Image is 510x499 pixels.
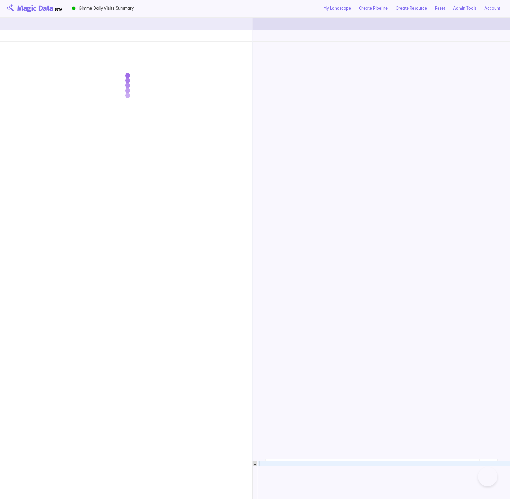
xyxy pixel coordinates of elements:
a: Create Resource [396,5,427,11]
div: 1 [253,461,257,466]
span: Gimme Daily Visits Summary [79,5,134,11]
img: beta-logo.png [6,4,62,12]
iframe: Toggle Customer Support [478,467,497,486]
a: Create Pipeline [359,5,388,11]
a: Admin Tools [453,5,476,11]
a: Account [484,5,500,11]
a: Reset [435,5,445,11]
a: My Landscape [324,5,351,11]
